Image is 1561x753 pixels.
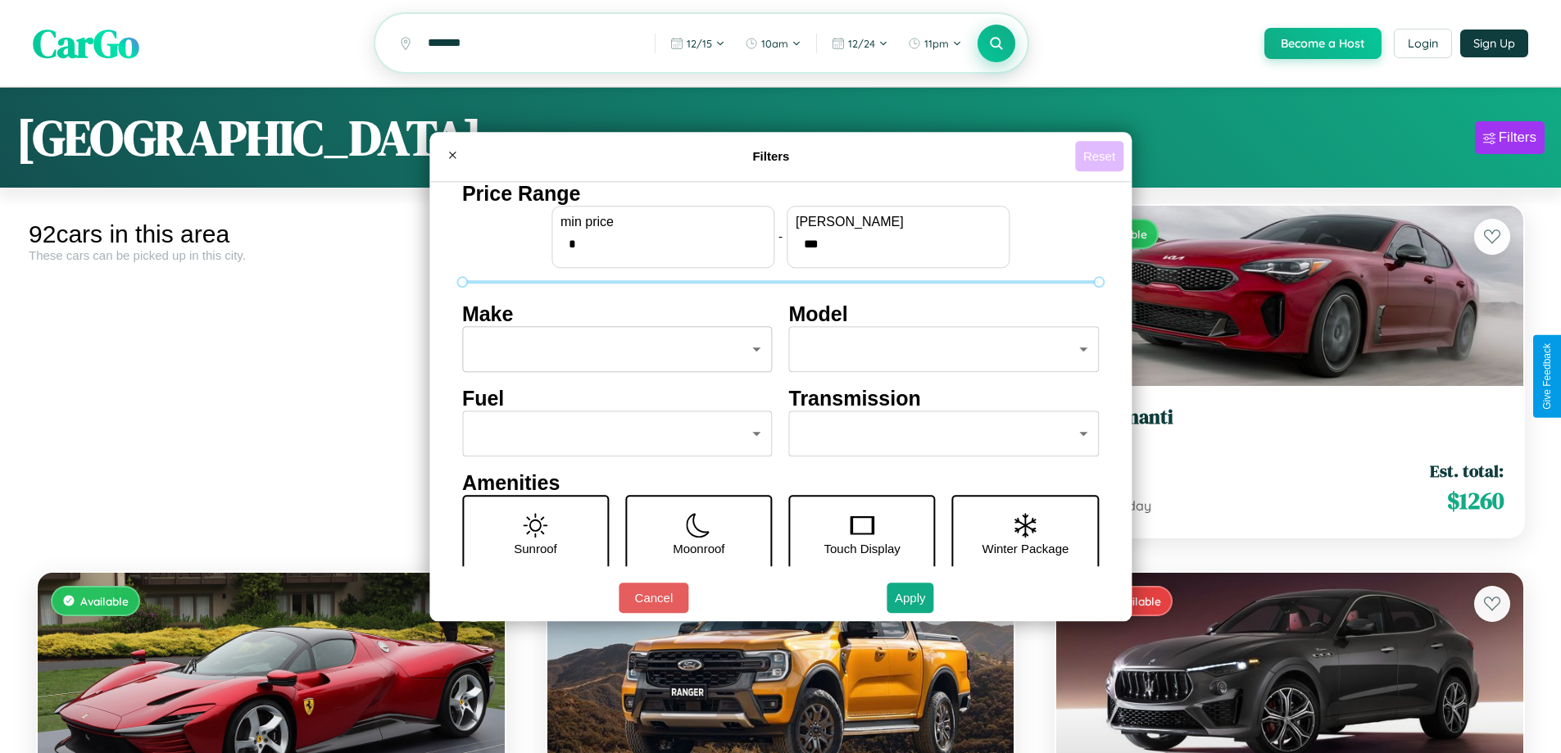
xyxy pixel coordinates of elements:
[778,225,783,247] p: -
[1264,28,1382,59] button: Become a Host
[761,37,788,50] span: 10am
[1541,343,1553,410] div: Give Feedback
[673,538,724,560] p: Moonroof
[1076,406,1504,446] a: Kia Amanti2024
[1076,406,1504,429] h3: Kia Amanti
[619,583,688,613] button: Cancel
[1460,29,1528,57] button: Sign Up
[462,302,773,326] h4: Make
[1475,121,1545,154] button: Filters
[824,538,900,560] p: Touch Display
[29,220,514,248] div: 92 cars in this area
[662,30,733,57] button: 12/15
[462,182,1099,206] h4: Price Range
[16,104,482,171] h1: [GEOGRAPHIC_DATA]
[887,583,934,613] button: Apply
[900,30,970,57] button: 11pm
[982,538,1069,560] p: Winter Package
[1394,29,1452,58] button: Login
[462,471,1099,495] h4: Amenities
[80,594,129,608] span: Available
[1447,484,1504,517] span: $ 1260
[514,538,557,560] p: Sunroof
[737,30,810,57] button: 10am
[848,37,875,50] span: 12 / 24
[1499,129,1536,146] div: Filters
[462,387,773,411] h4: Fuel
[789,387,1100,411] h4: Transmission
[789,302,1100,326] h4: Model
[1430,459,1504,483] span: Est. total:
[1117,497,1151,514] span: / day
[796,215,1001,229] label: [PERSON_NAME]
[560,215,765,229] label: min price
[467,149,1075,163] h4: Filters
[924,37,949,50] span: 11pm
[687,37,712,50] span: 12 / 15
[29,248,514,262] div: These cars can be picked up in this city.
[824,30,896,57] button: 12/24
[33,16,139,70] span: CarGo
[1075,141,1123,171] button: Reset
